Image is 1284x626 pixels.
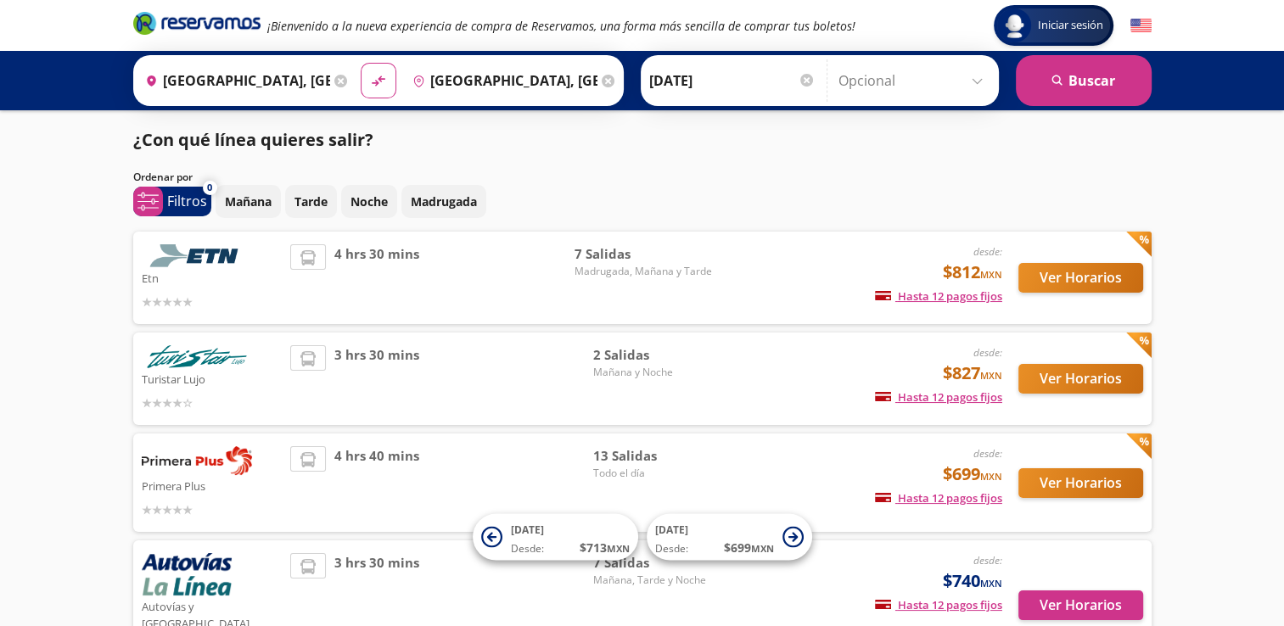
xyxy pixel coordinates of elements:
[875,389,1002,405] span: Hasta 12 pagos fijos
[980,577,1002,590] small: MXN
[207,181,212,195] span: 0
[401,185,486,218] button: Madrugada
[225,193,272,210] p: Mañana
[294,193,328,210] p: Tarde
[216,185,281,218] button: Mañana
[575,264,712,279] span: Madrugada, Mañana y Tarde
[1016,55,1152,106] button: Buscar
[142,446,252,475] img: Primera Plus
[1018,364,1143,394] button: Ver Horarios
[142,267,283,288] p: Etn
[580,539,630,556] span: $ 713
[575,244,712,264] span: 7 Salidas
[973,553,1002,567] em: desde:
[973,244,1002,259] em: desde:
[133,127,373,153] p: ¿Con qué línea quieres salir?
[334,244,419,311] span: 4 hrs 30 mins
[943,461,1002,487] span: $699
[1031,17,1110,34] span: Iniciar sesión
[1130,15,1152,36] button: English
[655,541,688,556] span: Desde:
[875,597,1002,612] span: Hasta 12 pagos fijos
[980,268,1002,281] small: MXN
[411,193,477,210] p: Madrugada
[943,568,1002,594] span: $740
[647,514,812,561] button: [DATE]Desde:$699MXN
[133,187,211,216] button: 0Filtros
[138,59,330,102] input: Buscar Origen
[838,59,990,102] input: Opcional
[334,345,419,412] span: 3 hrs 30 mins
[649,59,816,102] input: Elegir Fecha
[511,541,544,556] span: Desde:
[593,553,712,573] span: 7 Salidas
[973,345,1002,360] em: desde:
[142,475,283,495] p: Primera Plus
[593,466,712,481] span: Todo el día
[593,573,712,588] span: Mañana, Tarde y Noche
[511,523,544,537] span: [DATE]
[267,18,855,34] em: ¡Bienvenido a la nueva experiencia de compra de Reservamos, una forma más sencilla de comprar tus...
[875,288,1002,304] span: Hasta 12 pagos fijos
[341,185,397,218] button: Noche
[980,470,1002,483] small: MXN
[980,369,1002,382] small: MXN
[473,514,638,561] button: [DATE]Desde:$713MXN
[1018,263,1143,293] button: Ver Horarios
[167,191,207,211] p: Filtros
[724,539,774,556] span: $ 699
[133,10,261,41] a: Brand Logo
[334,446,419,519] span: 4 hrs 40 mins
[593,365,712,380] span: Mañana y Noche
[943,361,1002,386] span: $827
[142,368,283,388] p: Turistar Lujo
[973,446,1002,461] em: desde:
[406,59,597,102] input: Buscar Destino
[943,260,1002,285] span: $812
[751,542,774,555] small: MXN
[607,542,630,555] small: MXN
[142,244,252,267] img: Etn
[593,345,712,365] span: 2 Salidas
[133,170,193,185] p: Ordenar por
[1018,468,1143,498] button: Ver Horarios
[350,193,388,210] p: Noche
[133,10,261,36] i: Brand Logo
[285,185,337,218] button: Tarde
[1018,590,1143,620] button: Ver Horarios
[655,523,688,537] span: [DATE]
[142,345,252,368] img: Turistar Lujo
[593,446,712,466] span: 13 Salidas
[875,490,1002,506] span: Hasta 12 pagos fijos
[142,553,232,595] img: Autovías y La Línea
